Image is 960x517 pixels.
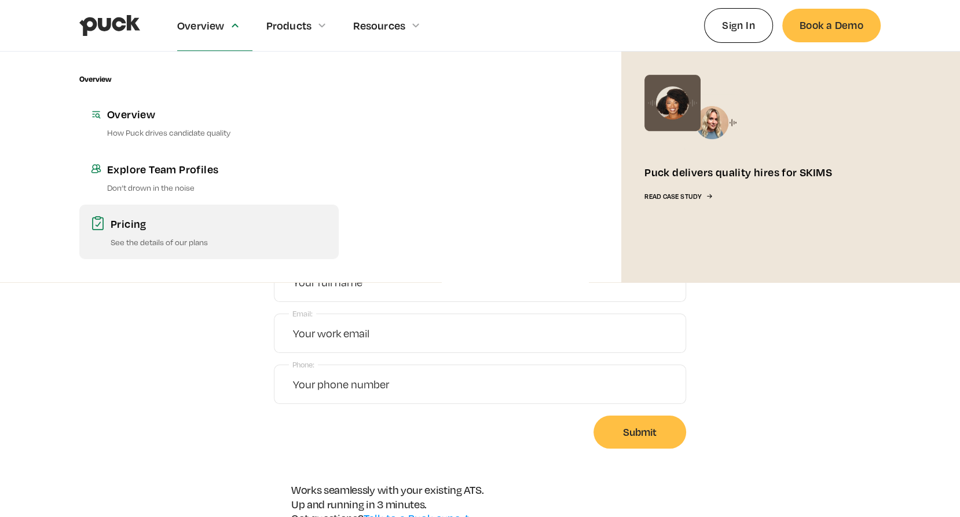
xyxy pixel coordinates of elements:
input: Your phone number [274,365,686,404]
a: Puck delivers quality hires for SKIMSRead Case Study [621,52,881,282]
div: Overview [107,107,327,121]
a: Explore Team ProfilesDon’t drown in the noise [79,150,339,205]
p: Don’t drown in the noise [107,182,327,193]
div: Pricing [111,216,327,231]
div: Read Case Study [644,193,701,201]
input: Your work email [274,314,686,353]
div: Products [266,19,312,32]
label: Email: [289,306,316,322]
div: Explore Team Profiles [107,162,327,176]
label: Phone: [289,357,318,373]
div: Overview [177,19,225,32]
div: Resources [353,19,405,32]
div: Works seamlessly with your existing ATS. [291,483,483,496]
a: Sign In [704,8,773,42]
p: See the details of our plans [111,236,327,247]
a: OverviewHow Puck drives candidate quality [79,95,339,150]
div: Puck delivers quality hires for SKIMS [644,165,832,179]
p: How Puck drives candidate quality [107,127,327,138]
a: PricingSee the details of our plans [79,205,339,259]
form: Free trial sign up [274,263,686,449]
div: Overview [79,75,111,83]
a: Book a Demo [782,9,881,42]
div: Up and running in 3 minutes. [291,498,483,511]
input: Submit [593,416,686,449]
